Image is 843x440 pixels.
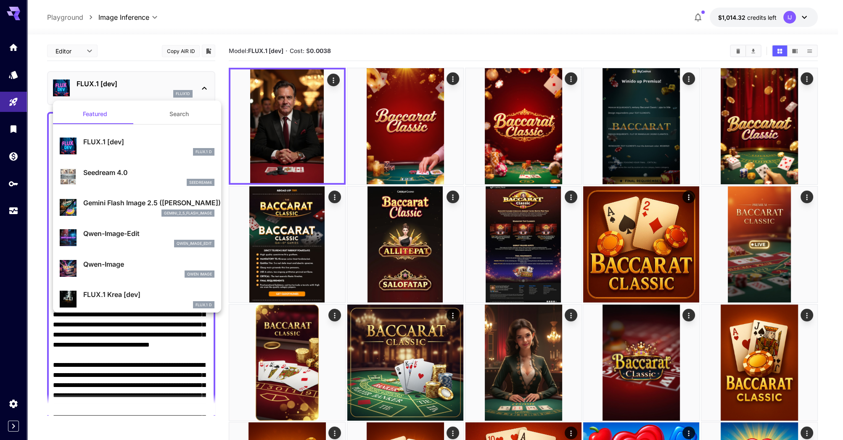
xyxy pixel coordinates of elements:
[60,256,214,281] div: Qwen-ImageQwen Image
[83,228,214,239] p: Qwen-Image-Edit
[60,133,214,159] div: FLUX.1 [dev]FLUX.1 D
[60,286,214,312] div: FLUX.1 Krea [dev]FLUX.1 D
[83,198,214,208] p: Gemini Flash Image 2.5 ([PERSON_NAME])
[60,225,214,251] div: Qwen-Image-Editqwen_image_edit
[83,259,214,269] p: Qwen-Image
[83,289,214,300] p: FLUX.1 Krea [dev]
[83,137,214,147] p: FLUX.1 [dev]
[196,302,212,308] p: FLUX.1 D
[189,180,212,186] p: seedream4
[196,149,212,155] p: FLUX.1 D
[60,194,214,220] div: Gemini Flash Image 2.5 ([PERSON_NAME])gemini_2_5_flash_image
[60,164,214,190] div: Seedream 4.0seedream4
[53,104,137,124] button: Featured
[177,241,212,247] p: qwen_image_edit
[187,271,212,277] p: Qwen Image
[137,104,221,124] button: Search
[83,167,214,178] p: Seedream 4.0
[164,210,212,216] p: gemini_2_5_flash_image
